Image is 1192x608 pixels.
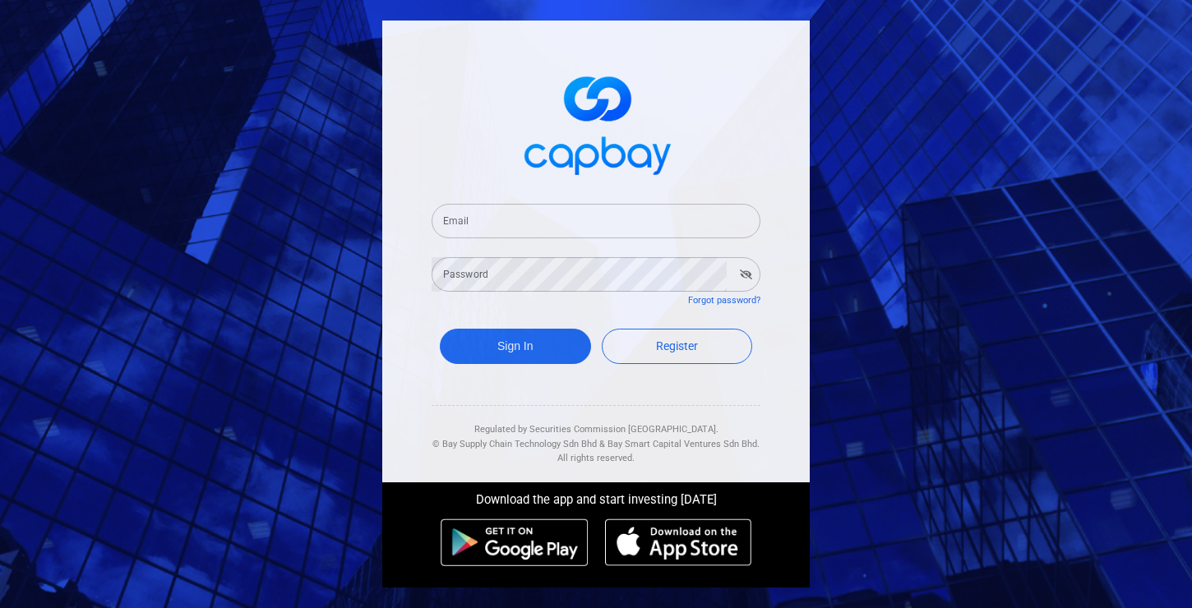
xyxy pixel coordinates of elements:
[370,482,822,510] div: Download the app and start investing [DATE]
[656,339,698,352] span: Register
[602,329,753,364] a: Register
[608,439,760,449] span: Bay Smart Capital Ventures Sdn Bhd.
[432,439,597,449] span: © Bay Supply Chain Technology Sdn Bhd
[441,518,589,566] img: android
[440,329,591,364] button: Sign In
[514,62,678,184] img: logo
[605,518,751,566] img: ios
[432,406,760,466] div: Regulated by Securities Commission [GEOGRAPHIC_DATA]. & All rights reserved.
[688,295,760,306] a: Forgot password?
